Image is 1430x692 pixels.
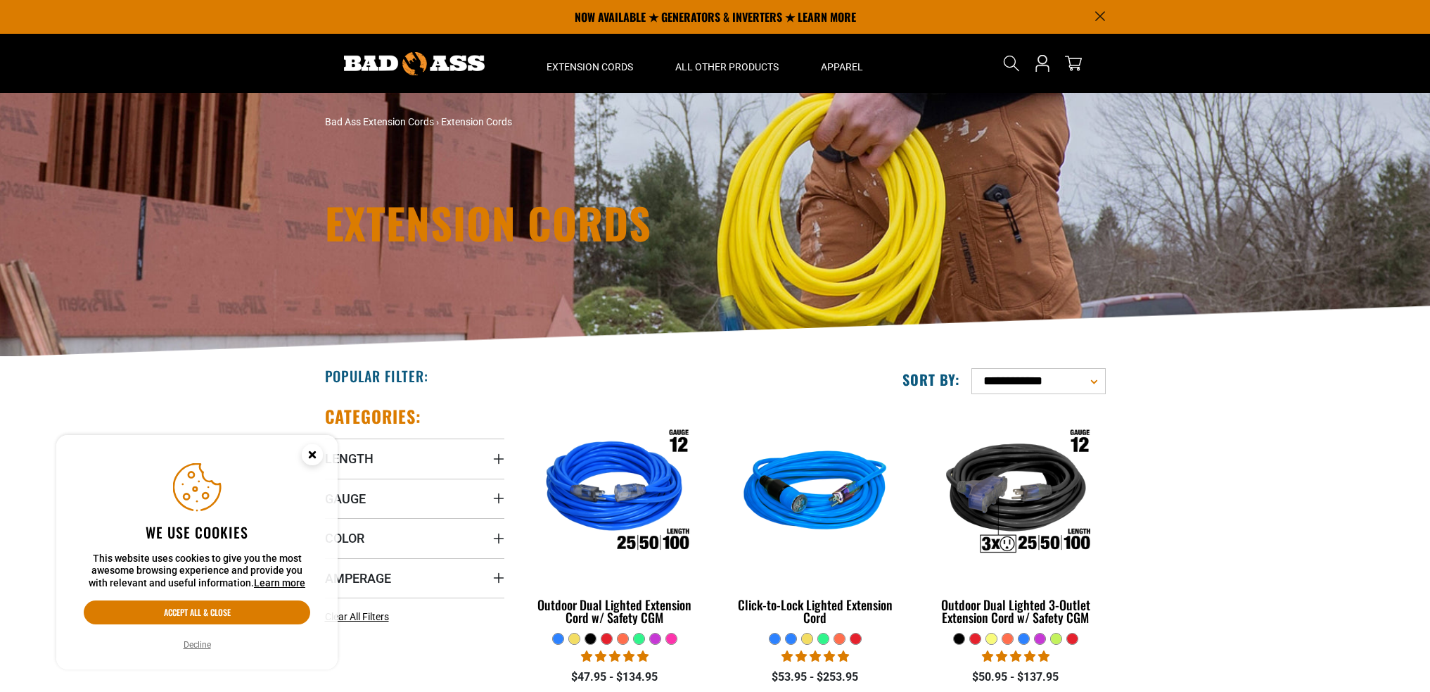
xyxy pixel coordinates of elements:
[84,553,310,590] p: This website uses cookies to give you the most awesome browsing experience and provide you with r...
[525,669,705,686] div: $47.95 - $134.95
[325,115,838,130] nav: breadcrumbs
[325,558,504,598] summary: Amperage
[902,370,960,389] label: Sort by:
[926,598,1105,624] div: Outdoor Dual Lighted 3-Outlet Extension Cord w/ Safety CGM
[821,61,863,73] span: Apparel
[325,479,504,518] summary: Gauge
[982,650,1049,663] span: 4.80 stars
[675,61,779,73] span: All Other Products
[725,405,905,632] a: blue Click-to-Lock Lighted Extension Cord
[525,598,705,624] div: Outdoor Dual Lighted Extension Cord w/ Safety CGM
[436,116,439,127] span: ›
[325,491,366,507] span: Gauge
[526,413,703,574] img: Outdoor Dual Lighted Extension Cord w/ Safety CGM
[254,577,305,589] a: Learn more
[325,201,838,244] h1: Extension Cords
[927,413,1104,574] img: Outdoor Dual Lighted 3-Outlet Extension Cord w/ Safety CGM
[725,669,905,686] div: $53.95 - $253.95
[441,116,512,127] span: Extension Cords
[581,650,649,663] span: 4.81 stars
[547,61,633,73] span: Extension Cords
[727,413,904,574] img: blue
[325,367,428,385] h2: Popular Filter:
[525,405,705,632] a: Outdoor Dual Lighted Extension Cord w/ Safety CGM Outdoor Dual Lighted Extension Cord w/ Safety CGM
[84,523,310,541] h2: We use cookies
[325,530,364,546] span: Color
[325,116,434,127] a: Bad Ass Extension Cords
[179,638,215,652] button: Decline
[654,34,800,93] summary: All Other Products
[344,52,485,75] img: Bad Ass Extension Cords
[1000,52,1023,75] summary: Search
[56,435,338,670] aside: Cookie Consent
[781,650,849,663] span: 4.87 stars
[926,405,1105,632] a: Outdoor Dual Lighted 3-Outlet Extension Cord w/ Safety CGM Outdoor Dual Lighted 3-Outlet Extensio...
[84,600,310,624] button: Accept all & close
[325,405,422,427] h2: Categories:
[325,439,504,478] summary: Length
[800,34,884,93] summary: Apparel
[325,611,389,622] span: Clear All Filters
[325,610,395,624] a: Clear All Filters
[325,451,374,467] span: Length
[725,598,905,624] div: Click-to-Lock Lighted Extension Cord
[525,34,654,93] summary: Extension Cords
[926,669,1105,686] div: $50.95 - $137.95
[325,570,391,586] span: Amperage
[325,518,504,558] summary: Color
